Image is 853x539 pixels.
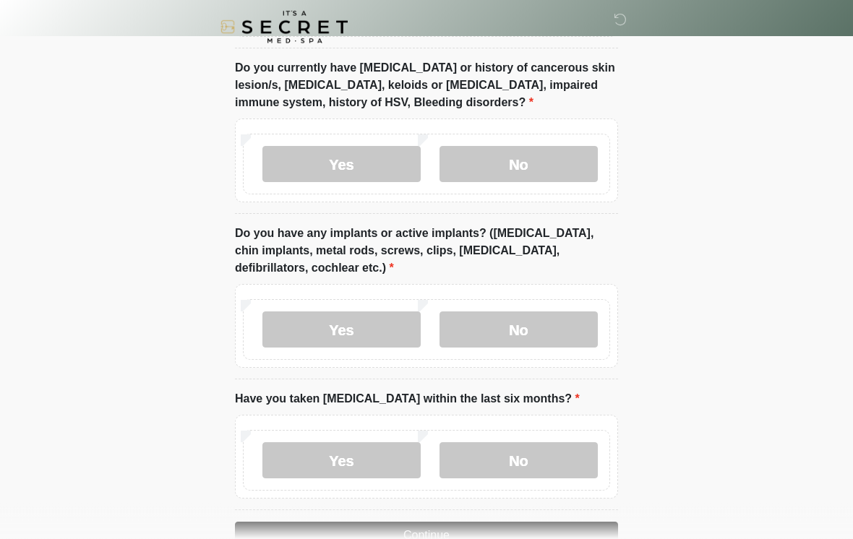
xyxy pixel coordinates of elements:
[440,443,598,479] label: No
[235,60,618,112] label: Do you currently have [MEDICAL_DATA] or history of cancerous skin lesion/s, [MEDICAL_DATA], keloi...
[220,11,348,43] img: It's A Secret Med Spa Logo
[235,225,618,277] label: Do you have any implants or active implants? ([MEDICAL_DATA], chin implants, metal rods, screws, ...
[262,312,421,348] label: Yes
[262,443,421,479] label: Yes
[235,391,580,408] label: Have you taken [MEDICAL_DATA] within the last six months?
[440,312,598,348] label: No
[440,147,598,183] label: No
[262,147,421,183] label: Yes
